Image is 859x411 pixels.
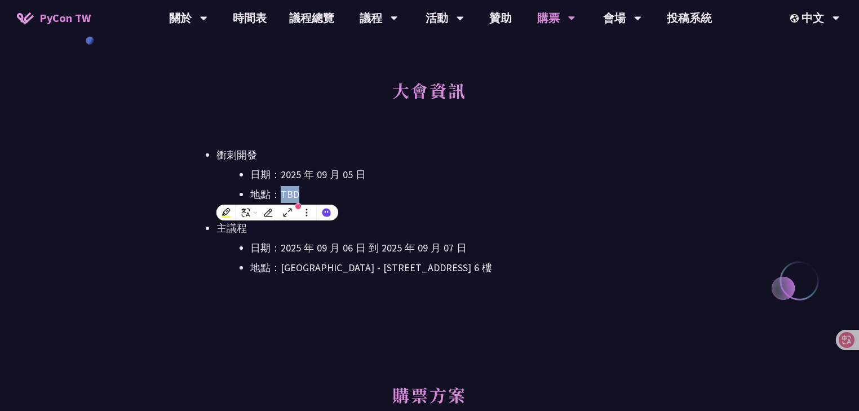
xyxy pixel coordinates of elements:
[6,4,102,32] a: PyCon TW
[17,12,34,24] img: Home icon of PyCon TW 2025
[250,259,676,276] li: 地點：[GEOGRAPHIC_DATA] - ​[STREET_ADDRESS] 6 樓
[216,147,676,203] li: 衝刺開發
[790,14,802,23] img: Locale Icon
[250,240,676,257] li: 日期：2025 年 09 月 06 日 到 2025 年 09 月 07 日
[250,186,676,203] li: 地點：TBD
[39,10,91,26] span: PyCon TW
[250,166,676,183] li: 日期：2025 年 09 月 05 日
[216,220,676,276] li: 主議程
[183,68,676,130] h2: 大會資訊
